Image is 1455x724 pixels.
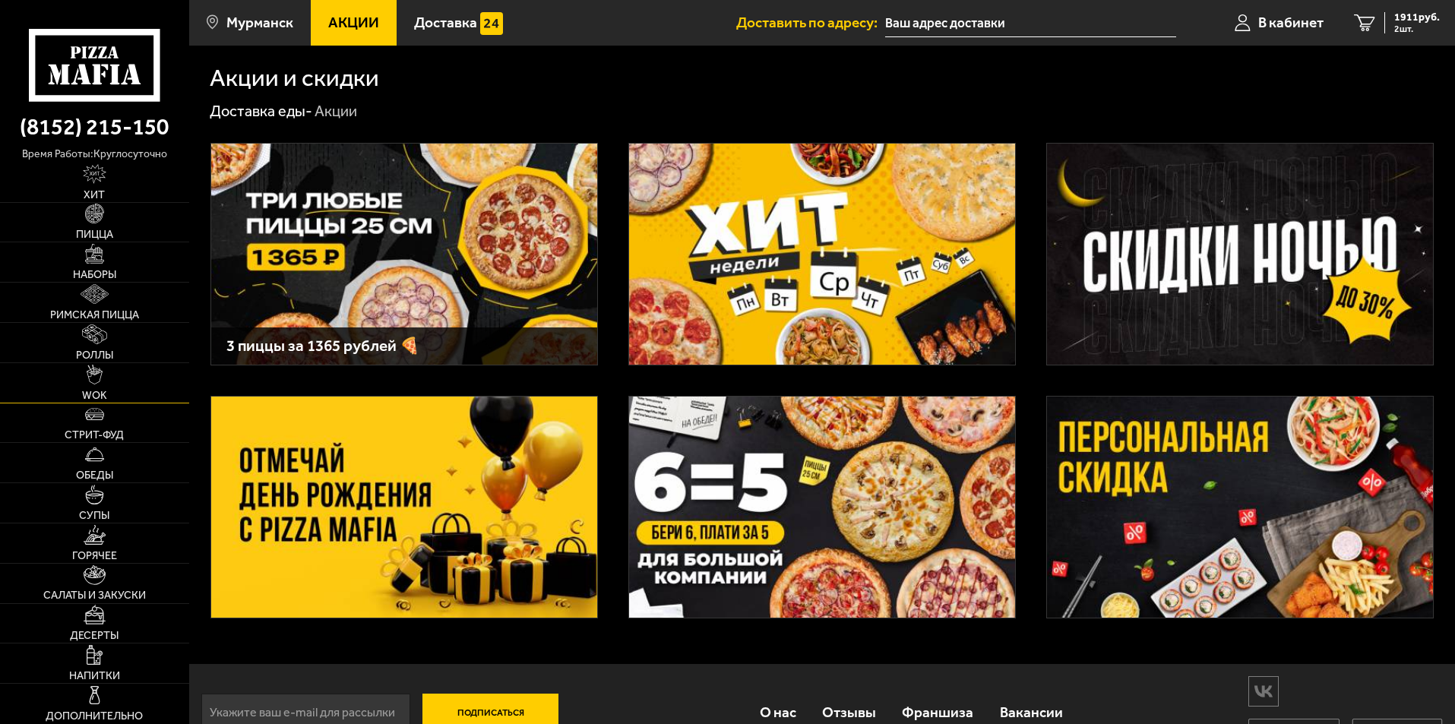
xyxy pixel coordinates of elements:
h3: 3 пиццы за 1365 рублей 🍕 [226,338,582,354]
span: WOK [82,390,107,401]
span: Стрит-фуд [65,430,124,441]
span: Акции [328,15,379,30]
span: Хит [84,190,105,201]
span: 2 шт. [1394,24,1440,33]
div: Акции [315,102,357,122]
span: Наборы [73,270,116,280]
input: Ваш адрес доставки [885,9,1176,37]
span: Супы [79,511,109,521]
span: 1911 руб. [1394,12,1440,23]
span: Дополнительно [46,711,143,722]
a: Доставка еды- [210,102,312,120]
h1: Акции и скидки [210,66,379,90]
span: улица Алексея Хлобыстова, 20к1 [885,9,1176,37]
span: Доставка [414,15,477,30]
img: 15daf4d41897b9f0e9f617042186c801.svg [480,12,503,35]
span: Обеды [76,470,113,481]
span: Напитки [69,671,120,681]
span: Роллы [76,350,113,361]
span: Римская пицца [50,310,139,321]
img: vk [1249,678,1278,704]
span: Горячее [72,551,117,561]
span: В кабинет [1258,15,1324,30]
span: Десерты [70,631,119,641]
span: Пицца [76,229,113,240]
span: Доставить по адресу: [736,15,885,30]
span: Салаты и закуски [43,590,146,601]
span: Мурманск [226,15,293,30]
a: 3 пиццы за 1365 рублей 🍕 [210,143,598,365]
